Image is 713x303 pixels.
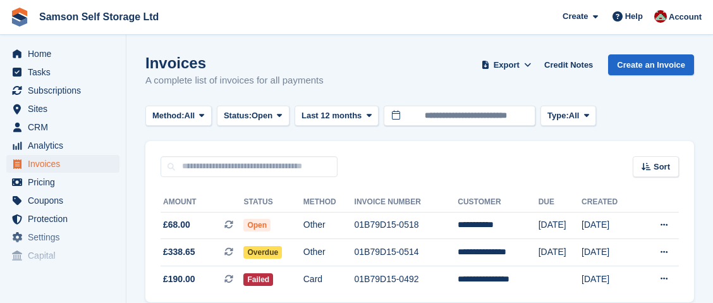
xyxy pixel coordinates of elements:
span: £190.00 [163,273,195,286]
span: £338.65 [163,245,195,259]
span: Method: [152,109,185,122]
span: Export [494,59,520,71]
button: Status: Open [217,106,289,127]
h1: Invoices [145,54,324,71]
th: Amount [161,192,243,213]
a: Create an Invoice [608,54,694,75]
a: menu [6,192,119,209]
th: Due [539,192,582,213]
td: Other [303,212,355,239]
span: All [185,109,195,122]
span: Help [625,10,643,23]
span: Capital [28,247,104,264]
button: Method: All [145,106,212,127]
span: Open [243,219,271,232]
span: CRM [28,118,104,136]
a: menu [6,100,119,118]
a: menu [6,228,119,246]
a: menu [6,63,119,81]
span: Create [563,10,588,23]
td: 01B79D15-0514 [355,239,458,266]
span: Analytics [28,137,104,154]
span: Overdue [243,246,282,259]
span: Sort [654,161,670,173]
span: £68.00 [163,218,190,232]
a: menu [6,210,119,228]
a: menu [6,45,119,63]
span: Home [28,45,104,63]
span: Last 12 months [302,109,362,122]
a: Credit Notes [539,54,598,75]
span: All [569,109,580,122]
span: Invoices [28,155,104,173]
td: [DATE] [582,239,638,266]
th: Customer [458,192,538,213]
button: Last 12 months [295,106,379,127]
span: Protection [28,210,104,228]
td: 01B79D15-0518 [355,212,458,239]
th: Method [303,192,355,213]
th: Invoice Number [355,192,458,213]
span: Tasks [28,63,104,81]
span: Pricing [28,173,104,191]
a: Samson Self Storage Ltd [34,6,164,27]
td: Card [303,266,355,292]
button: Export [478,54,534,75]
span: Settings [28,228,104,246]
a: menu [6,137,119,154]
td: 01B79D15-0492 [355,266,458,292]
td: [DATE] [582,212,638,239]
a: menu [6,155,119,173]
button: Type: All [540,106,596,127]
span: Sites [28,100,104,118]
img: stora-icon-8386f47178a22dfd0bd8f6a31ec36ba5ce8667c1dd55bd0f319d3a0aa187defe.svg [10,8,29,27]
p: A complete list of invoices for all payments [145,73,324,88]
img: Ian [654,10,667,23]
a: menu [6,173,119,191]
span: Failed [243,273,273,286]
span: Account [669,11,702,23]
td: Other [303,239,355,266]
td: [DATE] [539,239,582,266]
a: menu [6,82,119,99]
th: Status [243,192,303,213]
span: Type: [547,109,569,122]
a: menu [6,247,119,264]
span: Subscriptions [28,82,104,99]
td: [DATE] [539,212,582,239]
span: Open [252,109,272,122]
a: menu [6,118,119,136]
span: Coupons [28,192,104,209]
td: [DATE] [582,266,638,292]
th: Created [582,192,638,213]
span: Status: [224,109,252,122]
